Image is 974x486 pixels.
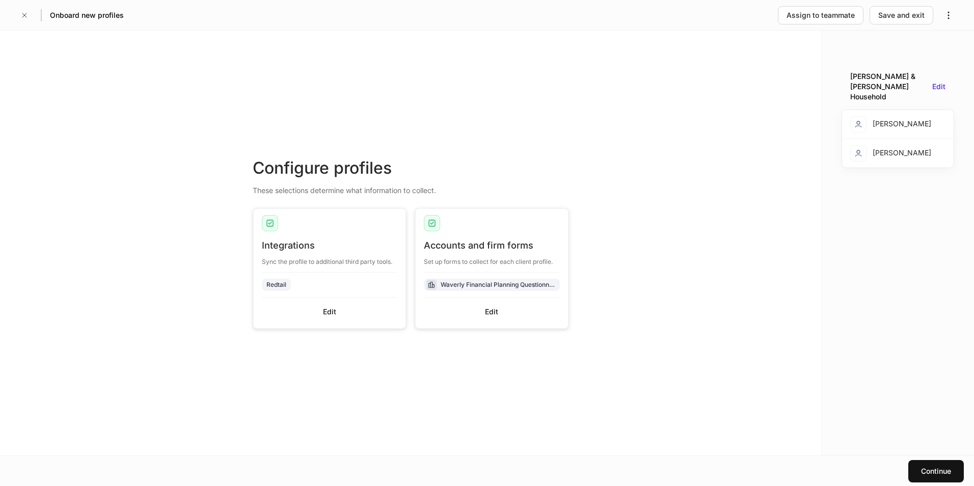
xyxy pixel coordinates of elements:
[921,466,951,476] div: Continue
[850,116,931,132] div: [PERSON_NAME]
[441,280,555,289] div: Waverly Financial Planning Questionnaire
[50,10,124,20] h5: Onboard new profiles
[485,307,498,317] div: Edit
[424,252,560,266] div: Set up forms to collect for each client profile.
[778,6,863,24] button: Assign to teammate
[266,280,286,289] div: Redtail
[253,157,569,179] div: Configure profiles
[424,304,560,320] button: Edit
[253,179,569,196] div: These selections determine what information to collect.
[323,307,336,317] div: Edit
[908,460,964,482] button: Continue
[262,304,398,320] button: Edit
[424,239,560,252] div: Accounts and firm forms
[262,252,398,266] div: Sync the profile to additional third party tools.
[787,10,855,20] div: Assign to teammate
[878,10,925,20] div: Save and exit
[850,71,928,102] div: [PERSON_NAME] & [PERSON_NAME] Household
[850,145,931,161] div: [PERSON_NAME]
[932,82,945,92] button: Edit
[870,6,933,24] button: Save and exit
[262,239,398,252] div: Integrations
